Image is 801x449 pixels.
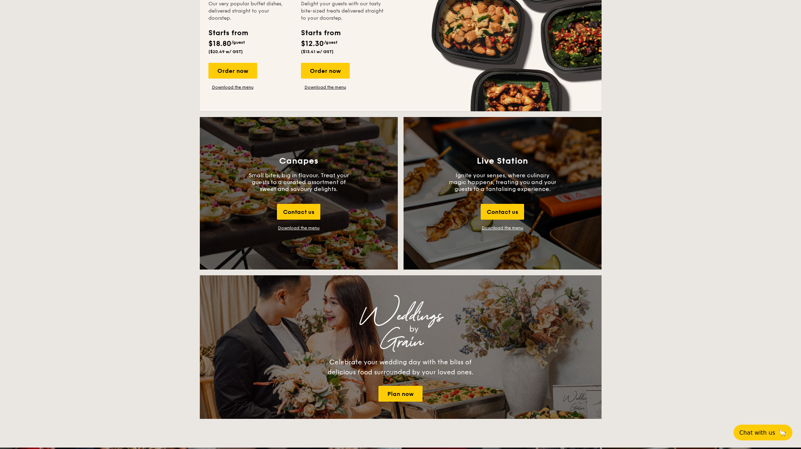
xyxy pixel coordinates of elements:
h3: Live Station [477,156,528,166]
a: Plan now [378,386,423,402]
div: Weddings [263,310,538,323]
a: Download the menu [482,225,523,230]
div: Our very popular buffet dishes, delivered straight to your doorstep. [208,0,292,22]
div: Starts from [208,28,248,38]
span: /guest [231,40,245,45]
span: Chat with us [739,429,775,436]
div: Order now [301,63,350,79]
p: Ignite your senses, where culinary magic happens, treating you and your guests to a tantalising e... [449,172,556,192]
a: Download the menu [208,84,257,90]
div: Starts from [301,28,340,38]
span: $12.30 [301,39,324,48]
span: ($13.41 w/ GST) [301,49,334,54]
div: Delight your guests with our tasty bite-sized treats delivered straight to your doorstep. [301,0,385,22]
h3: Canapes [279,156,318,166]
div: Download the menu [278,225,320,230]
div: Contact us [481,204,524,220]
div: Order now [208,63,257,79]
span: 🦙 [778,429,787,437]
span: ($20.49 w/ GST) [208,49,243,54]
a: Download the menu [301,84,350,90]
div: Celebrate your wedding day with the bliss of delicious food surrounded by your loved ones. [320,357,481,377]
div: Grain [263,336,538,349]
span: $18.80 [208,39,231,48]
div: by [289,323,538,336]
p: Small bites, big in flavour. Treat your guests to a curated assortment of sweet and savoury delig... [245,172,353,192]
div: Contact us [277,204,320,220]
button: Chat with us🦙 [734,425,792,440]
span: /guest [324,40,338,45]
